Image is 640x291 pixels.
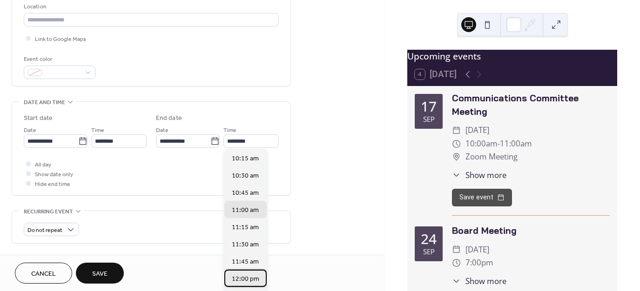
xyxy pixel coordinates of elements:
[223,126,236,135] span: Time
[35,179,70,189] span: Hide end time
[232,257,259,266] span: 11:45 am
[452,169,461,181] div: ​
[452,243,461,257] div: ​
[465,169,506,181] span: Show more
[465,150,518,164] span: Zoom Meeting
[423,116,435,123] div: Sep
[232,205,259,215] span: 11:00 am
[156,113,182,123] div: End date
[31,269,56,279] span: Cancel
[24,98,65,107] span: Date and time
[232,239,259,249] span: 11:30 am
[465,275,506,287] span: Show more
[24,2,277,12] div: Location
[452,137,461,151] div: ​
[24,113,53,123] div: Start date
[232,222,259,232] span: 11:15 am
[421,232,437,246] div: 24
[24,54,94,64] div: Event color
[27,225,62,236] span: Do not repeat
[35,34,86,44] span: Link to Google Maps
[35,160,51,170] span: All day
[232,274,259,284] span: 12:00 pm
[423,248,435,255] div: Sep
[465,243,489,257] span: [DATE]
[452,224,610,238] div: Board Meeting
[76,263,124,284] button: Save
[498,137,500,151] span: -
[232,153,259,163] span: 10:15 am
[24,207,73,217] span: Recurring event
[91,126,104,135] span: Time
[465,137,498,151] span: 10:00am
[452,275,461,287] div: ​
[15,263,72,284] button: Cancel
[452,92,610,119] div: Communications Committee Meeting
[92,269,108,279] span: Save
[407,50,617,63] div: Upcoming events
[156,126,168,135] span: Date
[452,169,506,181] button: ​Show more
[232,188,259,198] span: 10:45 am
[452,256,461,270] div: ​
[24,126,36,135] span: Date
[452,275,506,287] button: ​Show more
[465,124,489,137] span: [DATE]
[452,150,461,164] div: ​
[452,124,461,137] div: ​
[35,170,73,179] span: Show date only
[232,171,259,180] span: 10:30 am
[452,189,512,206] button: Save event
[421,99,437,113] div: 17
[465,256,493,270] span: 7:00pm
[500,137,532,151] span: 11:00am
